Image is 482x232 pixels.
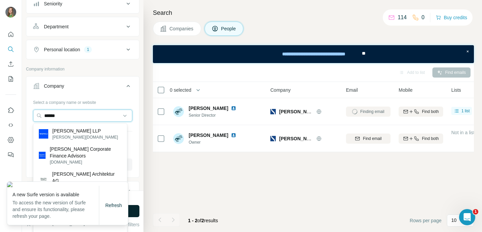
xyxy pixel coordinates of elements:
span: People [221,25,237,32]
button: My lists [5,73,16,85]
span: Mobile [399,87,412,93]
span: Email [346,87,358,93]
p: 10 [451,217,457,224]
button: Enrich CSV [5,58,16,70]
p: 114 [398,13,407,22]
p: 0 [422,13,425,22]
p: To access the new version of Surfe and ensure its functionality, please refresh your page. [12,199,99,220]
span: Company [270,87,291,93]
span: Rows per page [410,217,441,224]
span: [PERSON_NAME] AND Associates [279,136,356,141]
span: 2 [202,218,204,223]
span: Refresh [105,203,122,208]
span: Find both [422,109,439,115]
iframe: Intercom live chat [459,209,475,225]
span: 1 list [461,108,470,114]
img: Avatar [5,7,16,18]
span: 1 - 2 [188,218,197,223]
button: Find both [399,134,443,144]
span: Not in a list [451,130,475,135]
p: [PERSON_NAME][DOMAIN_NAME] [52,134,118,140]
button: Use Surfe API [5,119,16,131]
span: Find both [422,136,439,142]
button: Quick start [5,28,16,40]
span: 0 selected [170,87,191,93]
button: Personal location1 [26,41,139,58]
span: Senior Director [189,112,239,118]
img: LinkedIn logo [231,133,236,138]
button: Find both [399,107,443,117]
p: [PERSON_NAME] Corporate Finance Advisors [50,146,122,159]
img: Avatar [173,106,184,117]
button: Buy credits [436,13,467,22]
p: Company information [26,66,139,72]
img: Logo of Springer Lawson AND Associates [270,136,276,141]
img: Wipfli LLP [39,129,48,139]
span: [PERSON_NAME] [189,105,228,112]
button: Feedback [5,149,16,161]
button: Refresh [101,199,127,211]
button: Company [26,78,139,97]
button: Find email [346,134,391,144]
div: 1 [84,47,92,53]
span: [PERSON_NAME] [189,132,228,139]
button: Dashboard [5,134,16,146]
div: Personal location [44,46,80,53]
span: Find email [363,136,381,142]
button: Use Surfe on LinkedIn [5,104,16,116]
span: Companies [169,25,194,32]
p: [PERSON_NAME] LLP [52,127,118,134]
img: LinkedIn logo [231,106,236,111]
div: Company [44,83,64,89]
div: Seniority [44,0,62,7]
iframe: Banner [153,45,474,63]
span: Lists [451,87,461,93]
span: 1 [473,209,478,214]
button: Department [26,19,139,35]
span: of [197,218,202,223]
div: Select a company name or website [33,97,132,106]
span: results [188,218,218,223]
img: Avatar [173,133,184,144]
span: Owner [189,139,239,145]
p: A new Surfe version is available [12,191,99,198]
button: Search [5,43,16,55]
p: [DOMAIN_NAME] [50,159,122,165]
h4: Search [153,8,474,18]
img: Wipfli Corporate Finance Advisors [39,152,46,158]
img: Logo of Springer Lawson AND Associates [270,109,276,114]
img: Ralph Wipfli Architektur AG [39,176,48,185]
img: 2be96409-0e2e-48c4-b783-116ebf37c3ef [7,182,128,187]
p: [PERSON_NAME] Architektur AG [52,171,122,184]
div: Department [44,23,69,30]
span: [PERSON_NAME] AND Associates [279,109,356,114]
